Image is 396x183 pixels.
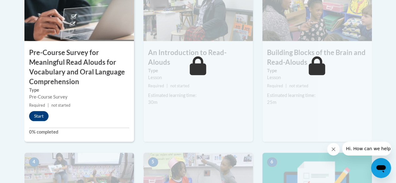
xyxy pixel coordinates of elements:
[327,143,340,155] iframe: Close message
[4,4,51,9] span: Hi. How can we help?
[29,157,39,167] span: 4
[148,92,248,99] div: Estimated learning time:
[148,99,157,105] span: 30m
[29,87,129,94] label: Type
[29,129,129,135] label: 0% completed
[148,74,248,81] div: Lesson
[285,84,287,88] span: |
[29,94,129,100] div: Pre-Course Survey
[289,84,308,88] span: not started
[148,84,164,88] span: Required
[143,48,253,67] h3: An Introduction to Read-Alouds
[170,84,189,88] span: not started
[267,99,276,105] span: 25m
[342,142,391,155] iframe: Message from company
[51,103,70,108] span: not started
[148,67,248,74] label: Type
[29,103,45,108] span: Required
[262,48,372,67] h3: Building Blocks of the Brain and Read-Alouds
[267,84,283,88] span: Required
[29,111,49,121] button: Start
[267,92,367,99] div: Estimated learning time:
[371,158,391,178] iframe: Button to launch messaging window
[267,74,367,81] div: Lesson
[167,84,168,88] span: |
[267,157,277,167] span: 6
[148,157,158,167] span: 5
[267,67,367,74] label: Type
[48,103,49,108] span: |
[24,48,134,86] h3: Pre-Course Survey for Meaningful Read Alouds for Vocabulary and Oral Language Comprehension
